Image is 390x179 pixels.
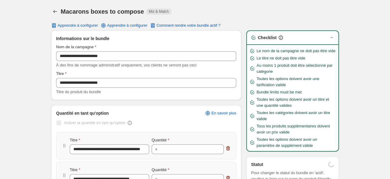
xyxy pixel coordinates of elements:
[156,23,220,28] span: Comment rendre votre bundle actif ?
[51,7,59,16] button: Back
[257,76,336,88] span: Toutes les options doivent avoir une tarification valide
[257,110,336,122] span: Toutes les catégories doivent avoir un titre valide
[107,23,147,28] span: Apprendre à configurer
[201,109,240,117] a: En savoir plus
[97,21,151,30] a: Apprendre à configurer
[251,161,263,167] h3: Statut
[258,35,277,41] h3: Checklist
[155,146,157,152] div: x
[56,89,101,94] span: Titre du produit du bundle
[56,110,109,116] span: Quantité en tant qu'option
[257,89,302,95] span: Bundle limits must be met
[58,23,98,28] span: Apprendre à configurer
[257,96,336,109] span: Toutes les options doivent avoir un titre et une quantité valides
[56,44,96,50] label: Nom de la campagne
[56,63,197,67] span: À des fins de nommage administratif uniquement, vos clients ne verront pas ceci
[56,71,67,77] label: Titre
[146,21,224,30] button: Comment rendre votre bundle actif ?
[152,137,169,143] label: Quantité
[56,35,109,42] span: Informations sur le bundle
[70,167,80,173] label: Titre
[149,9,169,14] span: Mix & Match
[64,120,126,125] span: Activer la quantité en tant qu'option
[257,123,336,135] span: Tous les produits supplémentaires doivent avoir un prix valide
[47,21,102,30] button: Apprendre à configurer
[152,167,169,173] label: Quantité
[257,48,335,54] span: Le nom de la campagne ne doit pas être vide
[61,8,144,15] h1: Macarons boxes to compose
[257,62,336,75] span: Au moins 1 produit doit être sélectionné par catégorie
[257,55,305,61] span: Le titre ne doit pas être vide
[70,137,80,143] label: Titre
[211,111,236,116] span: En savoir plus
[257,137,336,149] span: Toutes les options doivent avoir un paramètre de supplément valide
